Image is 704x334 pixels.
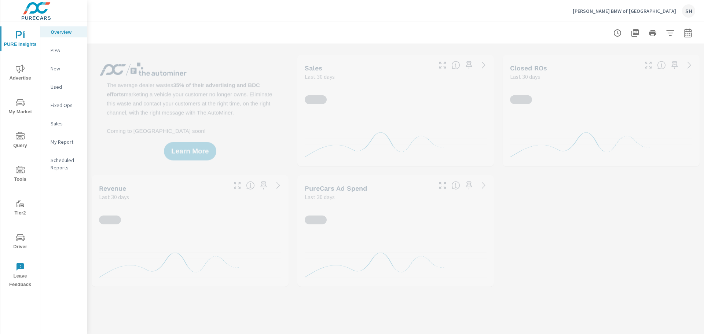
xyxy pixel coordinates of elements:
p: Scheduled Reports [51,157,81,171]
span: Learn More [171,148,209,154]
button: Make Fullscreen [437,180,448,191]
h5: PureCars Ad Spend [305,184,367,192]
div: New [40,63,87,74]
button: Make Fullscreen [437,59,448,71]
button: Make Fullscreen [231,180,243,191]
span: Save this to your personalized report [463,180,475,191]
div: SH [682,4,695,18]
div: Overview [40,26,87,37]
span: Number of vehicles sold by the dealership over the selected date range. [Source: This data is sou... [451,61,460,70]
h5: Sales [305,64,322,72]
button: "Export Report to PDF" [628,26,642,40]
p: New [51,65,81,72]
div: Scheduled Reports [40,155,87,173]
p: Sales [51,120,81,127]
span: Query [3,132,38,150]
div: Sales [40,118,87,129]
h5: Revenue [99,184,126,192]
span: Total sales revenue over the selected date range. [Source: This data is sourced from the dealer’s... [246,181,255,190]
div: My Report [40,136,87,147]
button: Apply Filters [663,26,678,40]
span: Tier2 [3,199,38,217]
span: Driver [3,233,38,251]
p: Used [51,83,81,91]
p: Overview [51,28,81,36]
p: My Report [51,138,81,146]
a: See more details in report [478,180,489,191]
span: Advertise [3,65,38,82]
a: See more details in report [478,59,489,71]
p: Last 30 days [99,192,129,201]
h5: Closed ROs [510,64,547,72]
span: My Market [3,98,38,116]
button: Print Report [645,26,660,40]
span: Number of Repair Orders Closed by the selected dealership group over the selected time range. [So... [657,61,666,70]
div: PIPA [40,45,87,56]
span: Save this to your personalized report [258,180,269,191]
p: [PERSON_NAME] BMW of [GEOGRAPHIC_DATA] [573,8,676,14]
div: Used [40,81,87,92]
span: Total cost of media for all PureCars channels for the selected dealership group over the selected... [451,181,460,190]
a: See more details in report [272,180,284,191]
span: Leave Feedback [3,263,38,289]
p: Last 30 days [305,192,335,201]
button: Learn More [164,142,216,160]
span: PURE Insights [3,31,38,49]
p: Last 30 days [510,72,540,81]
span: Save this to your personalized report [669,59,681,71]
p: PIPA [51,47,81,54]
span: Tools [3,166,38,184]
a: See more details in report [683,59,695,71]
button: Make Fullscreen [642,59,654,71]
div: nav menu [0,22,40,292]
p: Fixed Ops [51,102,81,109]
div: Fixed Ops [40,100,87,111]
p: Last 30 days [305,72,335,81]
span: Save this to your personalized report [463,59,475,71]
button: Select Date Range [681,26,695,40]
